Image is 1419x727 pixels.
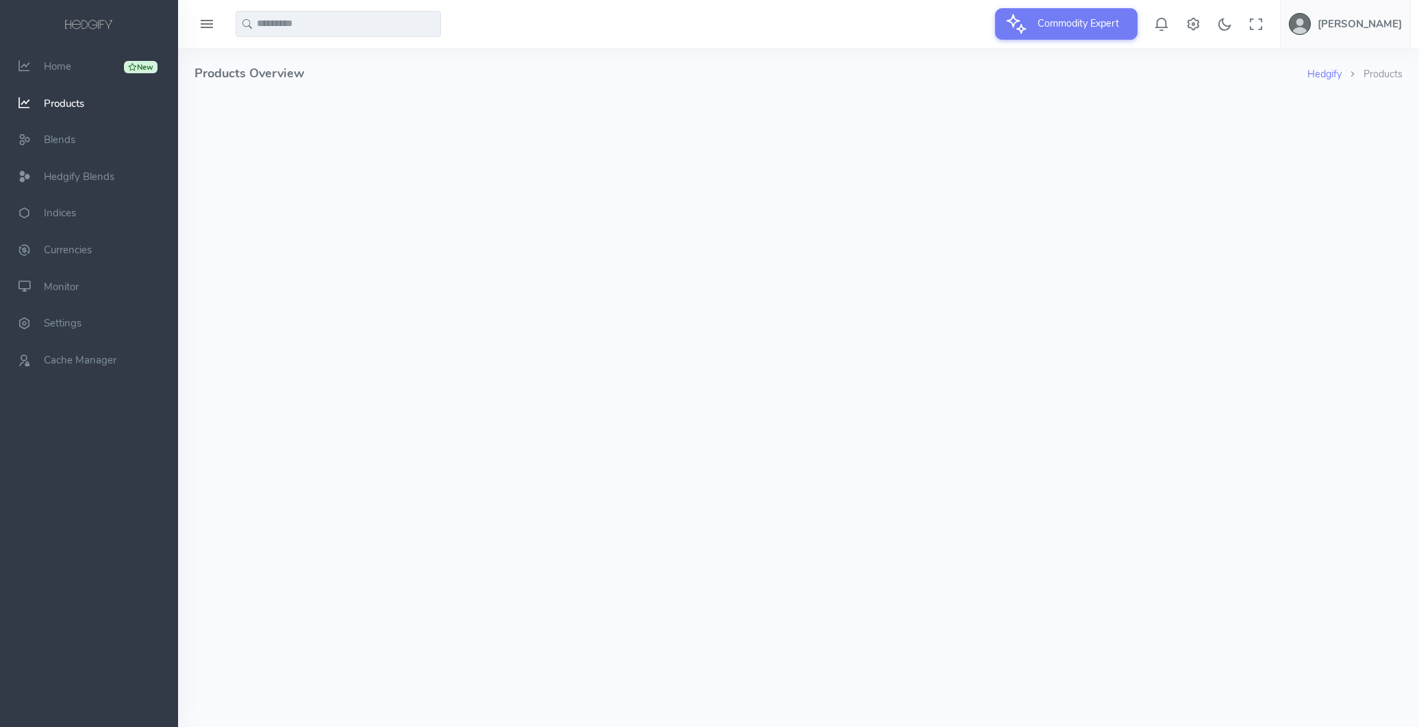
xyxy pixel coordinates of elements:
[1289,13,1311,35] img: user-image
[1318,18,1402,29] h5: [PERSON_NAME]
[194,48,1307,99] h4: Products Overview
[44,316,81,330] span: Settings
[124,61,158,73] div: New
[44,243,92,257] span: Currencies
[1342,67,1403,82] li: Products
[44,133,75,146] span: Blends
[1029,8,1127,38] span: Commodity Expert
[1307,67,1342,81] a: Hedgify
[62,18,116,33] img: logo
[44,170,114,183] span: Hedgify Blends
[995,16,1138,30] a: Commodity Expert
[44,97,84,110] span: Products
[995,8,1138,40] button: Commodity Expert
[44,207,76,220] span: Indices
[44,60,71,73] span: Home
[44,353,116,367] span: Cache Manager
[44,280,79,294] span: Monitor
